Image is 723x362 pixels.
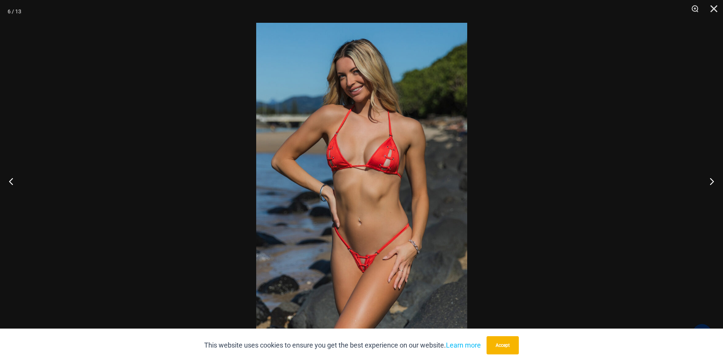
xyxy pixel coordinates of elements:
[8,6,21,17] div: 6 / 13
[204,340,481,351] p: This website uses cookies to ensure you get the best experience on our website.
[487,336,519,354] button: Accept
[256,23,467,339] img: Link Tangello 3070 Tri Top 4580 Micro 03
[695,162,723,200] button: Next
[446,341,481,349] a: Learn more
